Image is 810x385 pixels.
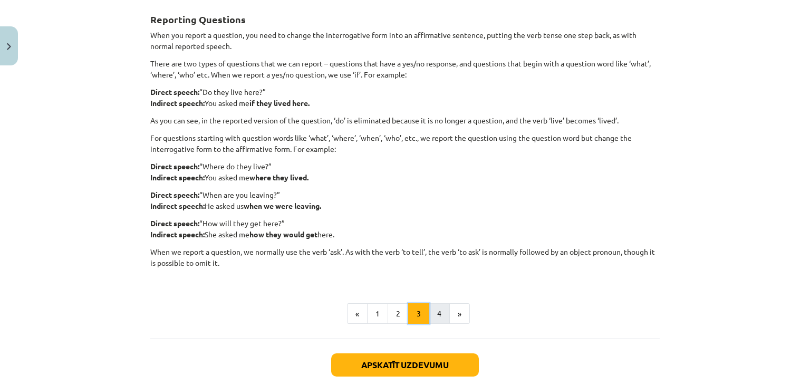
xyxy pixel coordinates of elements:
[388,303,409,324] button: 2
[449,303,470,324] button: »
[249,172,308,182] strong: where they lived.
[150,218,199,228] strong: Direct speech:
[150,86,660,109] p: “Do they live here?” You asked me
[150,246,660,280] p: When we report a question, we normally use the verb ‘ask’. As with the verb ‘to tell’, the verb ‘...
[150,132,660,155] p: For questions starting with question words like ‘what’, ‘where’, ‘when’, ‘who’, etc., we report t...
[150,303,660,324] nav: Page navigation example
[150,218,660,240] p: “How will they get here?” She asked me here.
[150,201,205,210] strong: Indirect speech:
[150,172,205,182] strong: Indirect speech:
[150,13,246,25] strong: Reporting Questions
[367,303,388,324] button: 1
[347,303,368,324] button: «
[7,43,11,50] img: icon-close-lesson-0947bae3869378f0d4975bcd49f059093ad1ed9edebbc8119c70593378902aed.svg
[331,353,479,377] button: Apskatīt uzdevumu
[150,115,660,126] p: As you can see, in the reported version of the question, ‘do’ is eliminated because it is no long...
[150,98,205,108] strong: Indirect speech:
[249,229,317,239] strong: how they would get
[150,190,199,199] strong: Direct speech:
[150,87,199,97] strong: Direct speech:
[150,189,660,211] p: “When are you leaving?” He asked us
[429,303,450,324] button: 4
[150,161,660,183] p: “Where do they live?” You asked me
[150,58,660,80] p: There are two types of questions that we can report – questions that have a yes/no response, and ...
[150,229,205,239] strong: Indirect speech:
[408,303,429,324] button: 3
[150,30,660,52] p: When you report a question, you need to change the interrogative form into an affirmative sentenc...
[249,98,310,108] strong: if they lived here.
[244,201,321,210] strong: when we were leaving.
[150,161,199,171] strong: Direct speech:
